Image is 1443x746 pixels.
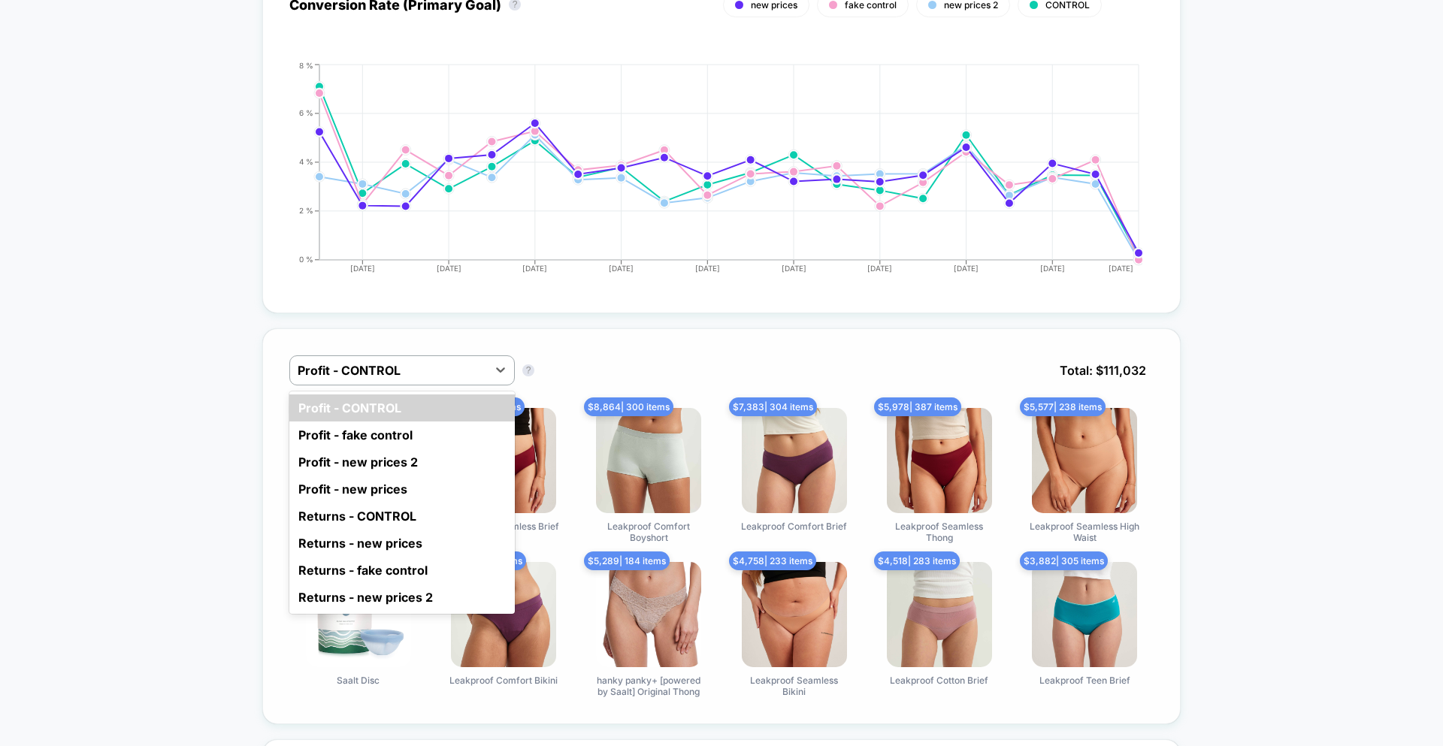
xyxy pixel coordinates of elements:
span: $ 4,518 | 283 items [874,551,960,570]
span: Total: $ 111,032 [1052,355,1154,385]
tspan: [DATE] [522,264,547,273]
img: Leakproof Cotton Brief [887,562,992,667]
img: Leakproof Comfort Brief [742,408,847,513]
img: Leakproof Teen Brief [1032,562,1137,667]
span: $ 4,758 | 233 items [729,551,816,570]
img: Leakproof Seamless Thong [887,408,992,513]
div: Profit - CONTROL [289,394,515,421]
tspan: 0 % [299,255,313,264]
span: Saalt Disc [337,675,380,686]
img: Leakproof Comfort Bikini [451,562,556,667]
tspan: [DATE] [349,264,374,273]
span: Leakproof Seamless High Waist [1028,521,1141,543]
span: hanky panky+ [powered by Saalt] Original Thong [592,675,705,697]
span: Leakproof Cotton Brief [890,675,988,686]
tspan: 8 % [299,61,313,70]
tspan: [DATE] [954,264,979,273]
span: Leakproof Seamless Bikini [738,675,851,697]
span: $ 3,882 | 305 items [1020,551,1108,570]
tspan: [DATE] [436,264,461,273]
div: Returns - CONTROL [289,503,515,530]
img: Leakproof Seamless Bikini [742,562,847,667]
span: $ 5,577 | 238 items [1020,397,1106,416]
tspan: 4 % [299,158,313,167]
span: $ 7,383 | 304 items [729,397,817,416]
span: Leakproof Comfort Brief [741,521,847,532]
img: Leakproof Seamless High Waist [1032,408,1137,513]
div: Profit - fake control [289,421,515,449]
button: ? [522,364,534,376]
span: Leakproof Teen Brief [1039,675,1130,686]
span: Leakproof Comfort Bikini [449,675,558,686]
span: Leakproof Seamless Thong [883,521,996,543]
img: hanky panky+ [powered by Saalt] Original Thong [596,562,701,667]
img: Leakproof Comfort Boyshort [596,408,701,513]
div: Returns - new prices [289,530,515,557]
div: CONVERSION_RATE [274,61,1139,286]
tspan: [DATE] [1040,264,1065,273]
div: Returns - fake control [289,557,515,584]
span: $ 5,289 | 184 items [584,551,670,570]
span: $ 8,864 | 300 items [584,397,673,416]
img: Saalt Disc [306,562,411,667]
div: Profit - new prices [289,476,515,503]
tspan: 6 % [299,109,313,118]
tspan: [DATE] [782,264,806,273]
tspan: [DATE] [1109,264,1134,273]
tspan: 2 % [299,207,313,216]
div: Returns - new prices 2 [289,584,515,611]
span: $ 5,978 | 387 items [874,397,961,416]
span: Leakproof Comfort Boyshort [592,521,705,543]
tspan: [DATE] [695,264,720,273]
div: Profit - new prices 2 [289,449,515,476]
tspan: [DATE] [867,264,892,273]
tspan: [DATE] [609,264,634,273]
